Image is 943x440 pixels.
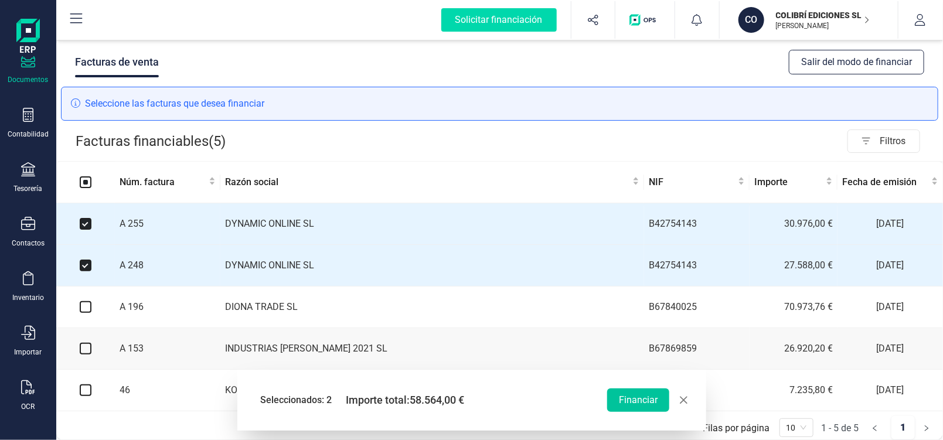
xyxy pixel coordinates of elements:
[871,425,879,432] span: left
[16,19,40,56] img: Logo Finanedi
[22,402,35,411] div: OCR
[644,286,750,328] td: B67840025
[838,286,943,328] td: [DATE]
[787,419,806,436] span: 10
[115,245,220,286] td: A 248
[120,175,206,189] span: Núm. factura
[115,328,220,370] td: A 153
[8,129,49,139] div: Contabilidad
[880,129,920,153] span: Filtros
[750,245,838,286] td: 27.588,00 €
[863,416,887,435] li: Página anterior
[427,1,571,39] button: Solicitar financiación
[750,203,838,245] td: 30.976,00 €
[410,394,465,406] span: 58.564,00 €
[644,245,750,286] td: B42754143
[441,8,557,32] div: Solicitar financiación
[115,286,220,328] td: A 196
[346,392,465,408] span: Importe total:
[915,416,938,439] button: right
[225,175,630,189] span: Razón social
[734,1,884,39] button: COCOLIBRÍ EDICIONES SL[PERSON_NAME]
[750,370,838,411] td: 7.235,80 €
[750,328,838,370] td: 26.920,20 €
[220,286,644,328] td: DIONA TRADE SL
[923,425,930,432] span: right
[842,175,929,189] span: Fecha de emisión
[115,370,220,411] td: 46
[14,184,43,193] div: Tesorería
[779,418,813,437] div: 页码
[61,87,938,121] div: Seleccione las facturas que desea financiar
[649,175,736,189] span: NIF
[76,129,226,153] p: Facturas financiables ( 5 )
[644,328,750,370] td: B67869859
[891,416,915,439] a: 1
[754,175,823,189] span: Importe
[776,9,870,21] p: COLIBRÍ EDICIONES SL
[838,328,943,370] td: [DATE]
[789,50,924,74] button: Salir del modo de financiar
[821,422,859,434] div: 1 - 5 de 5
[115,203,220,245] td: A 255
[750,286,838,328] td: 70.973,76 €
[863,416,887,439] button: left
[838,370,943,411] td: [DATE]
[838,245,943,286] td: [DATE]
[915,416,938,435] li: Página siguiente
[607,388,669,412] button: Financiar
[15,347,42,357] div: Importar
[12,293,44,302] div: Inventario
[220,245,644,286] td: DYNAMIC ONLINE SL
[629,14,661,26] img: Logo de OPS
[703,422,770,434] div: Filas por página
[261,393,332,407] span: Seleccionados: 2
[644,203,750,245] td: B42754143
[8,75,49,84] div: Documentos
[220,203,644,245] td: DYNAMIC ONLINE SL
[12,238,45,248] div: Contactos
[847,129,920,153] button: Filtros
[738,7,764,33] div: CO
[75,47,159,77] div: Facturas de venta
[838,203,943,245] td: [DATE]
[220,328,644,370] td: INDUSTRIAS [PERSON_NAME] 2021 SL
[220,370,644,411] td: KOIBATH DESIGN SL
[776,21,870,30] p: [PERSON_NAME]
[622,1,668,39] button: Logo de OPS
